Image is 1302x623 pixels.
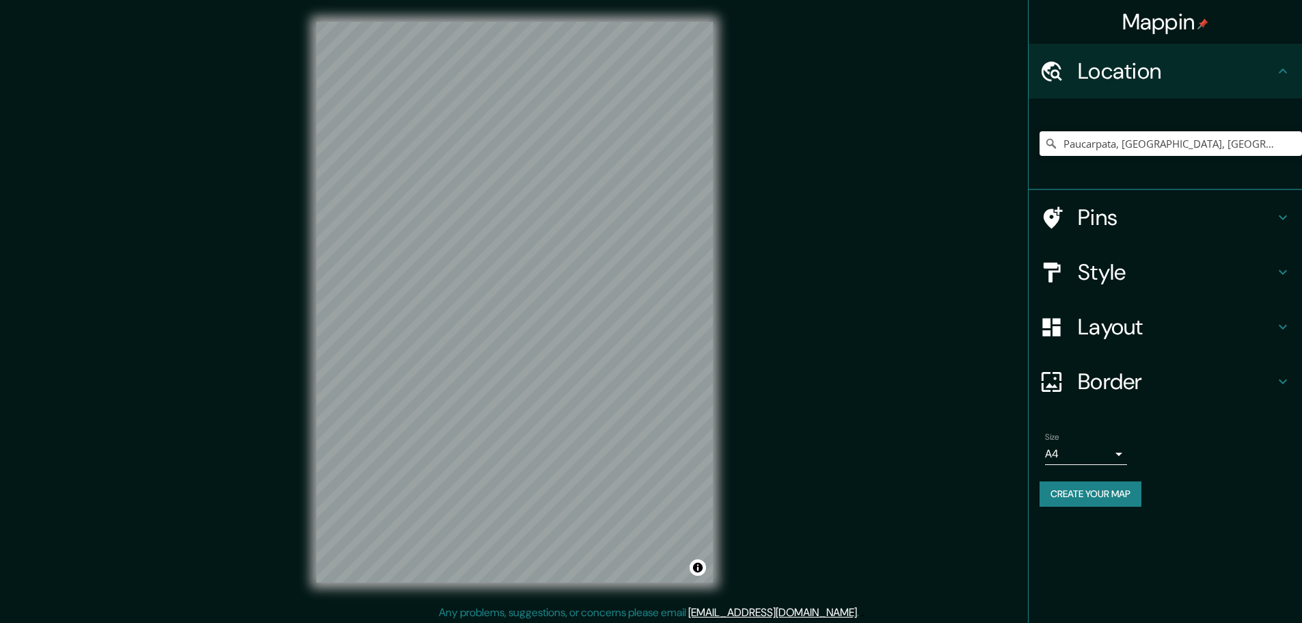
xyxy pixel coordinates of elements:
[1040,131,1302,156] input: Pick your city or area
[1078,259,1275,286] h4: Style
[1029,190,1302,245] div: Pins
[1078,57,1275,85] h4: Location
[1029,300,1302,354] div: Layout
[1078,368,1275,395] h4: Border
[1197,18,1208,29] img: pin-icon.png
[316,22,713,583] canvas: Map
[1029,354,1302,409] div: Border
[1029,44,1302,98] div: Location
[1040,481,1141,507] button: Create your map
[859,605,861,621] div: .
[688,605,857,620] a: [EMAIL_ADDRESS][DOMAIN_NAME]
[690,559,706,576] button: Toggle attribution
[439,605,859,621] p: Any problems, suggestions, or concerns please email .
[1078,204,1275,231] h4: Pins
[1078,313,1275,341] h4: Layout
[1029,245,1302,300] div: Style
[1122,8,1209,36] h4: Mappin
[1045,443,1127,465] div: A4
[861,605,864,621] div: .
[1045,432,1059,443] label: Size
